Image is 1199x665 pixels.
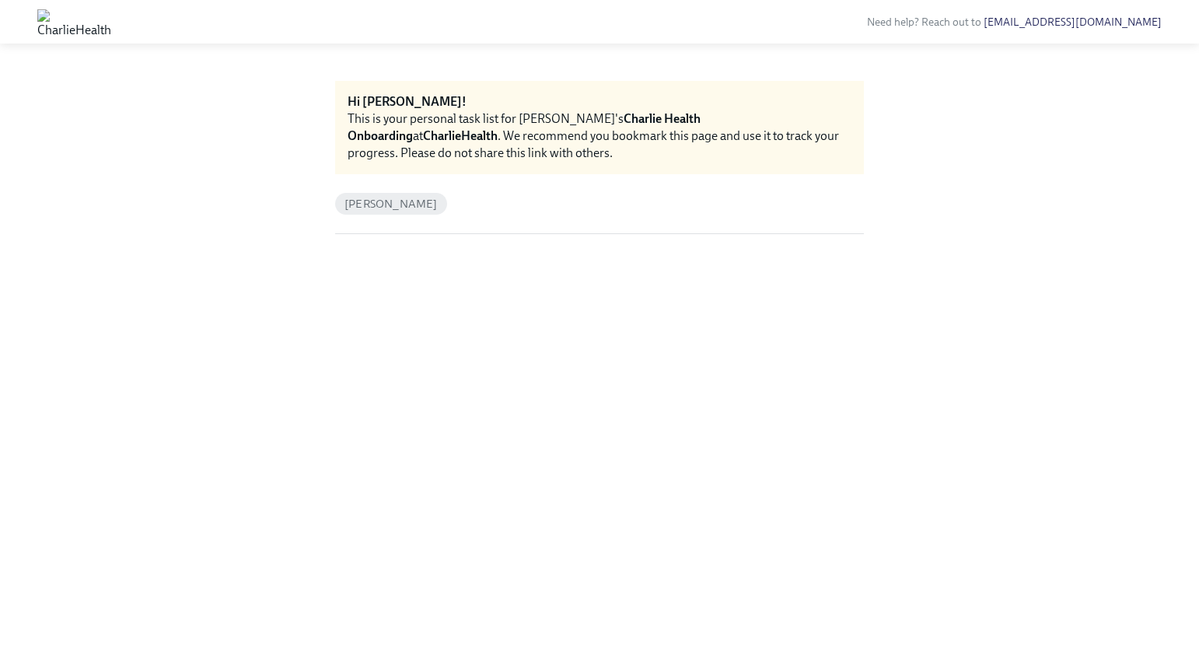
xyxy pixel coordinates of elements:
[348,110,851,162] div: This is your personal task list for [PERSON_NAME]'s at . We recommend you bookmark this page and ...
[984,16,1162,29] a: [EMAIL_ADDRESS][DOMAIN_NAME]
[335,198,447,210] span: [PERSON_NAME]
[37,9,111,34] img: CharlieHealth
[423,128,498,143] strong: CharlieHealth
[867,16,1162,29] span: Need help? Reach out to
[348,94,467,109] strong: Hi [PERSON_NAME]!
